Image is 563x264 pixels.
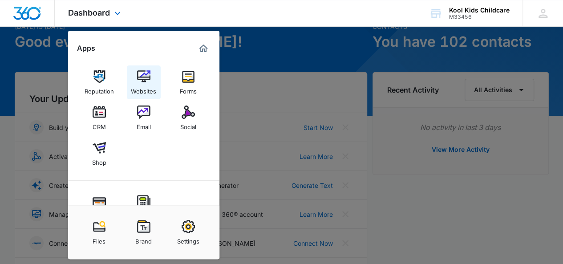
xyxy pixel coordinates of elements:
div: Forms [180,83,197,95]
h2: Apps [77,44,95,53]
div: Brand [135,233,152,245]
a: Brand [127,215,161,249]
a: CRM [82,101,116,135]
a: Reputation [82,65,116,99]
a: Payments [82,191,116,224]
a: Settings [171,215,205,249]
a: Social [171,101,205,135]
div: account name [449,7,510,14]
div: account id [449,14,510,20]
div: Reputation [85,83,114,95]
div: Email [137,119,151,130]
a: Websites [127,65,161,99]
a: Email [127,101,161,135]
a: Forms [171,65,205,99]
div: Files [93,233,105,245]
div: Shop [92,154,106,166]
a: Files [82,215,116,249]
div: Settings [177,233,199,245]
div: Websites [131,83,156,95]
a: POS [127,191,161,224]
div: Social [180,119,196,130]
div: CRM [93,119,106,130]
span: Dashboard [68,8,110,17]
a: Marketing 360® Dashboard [196,41,211,56]
a: Shop [82,137,116,171]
